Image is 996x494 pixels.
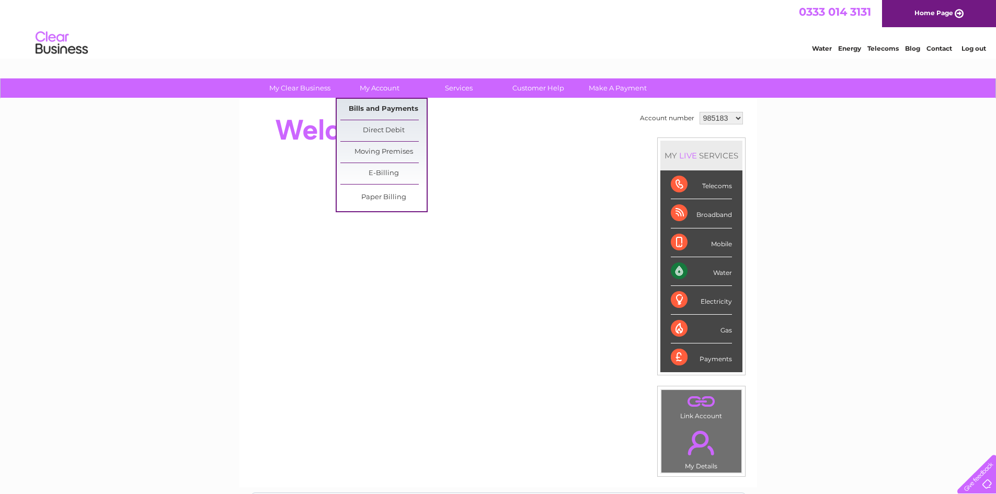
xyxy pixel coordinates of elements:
[677,151,699,160] div: LIVE
[416,78,502,98] a: Services
[661,422,742,473] td: My Details
[340,120,427,141] a: Direct Debit
[926,44,952,52] a: Contact
[664,424,739,461] a: .
[838,44,861,52] a: Energy
[340,99,427,120] a: Bills and Payments
[961,44,986,52] a: Log out
[495,78,581,98] a: Customer Help
[867,44,899,52] a: Telecoms
[671,170,732,199] div: Telecoms
[799,5,871,18] a: 0333 014 3131
[671,228,732,257] div: Mobile
[671,257,732,286] div: Water
[251,6,746,51] div: Clear Business is a trading name of Verastar Limited (registered in [GEOGRAPHIC_DATA] No. 3667643...
[660,141,742,170] div: MY SERVICES
[340,142,427,163] a: Moving Premises
[671,199,732,228] div: Broadband
[257,78,343,98] a: My Clear Business
[671,343,732,372] div: Payments
[637,109,697,127] td: Account number
[35,27,88,59] img: logo.png
[340,187,427,208] a: Paper Billing
[661,389,742,422] td: Link Account
[336,78,422,98] a: My Account
[340,163,427,184] a: E-Billing
[575,78,661,98] a: Make A Payment
[905,44,920,52] a: Blog
[812,44,832,52] a: Water
[671,286,732,315] div: Electricity
[671,315,732,343] div: Gas
[664,393,739,411] a: .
